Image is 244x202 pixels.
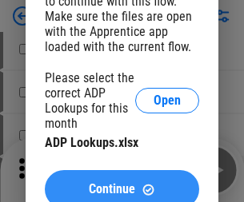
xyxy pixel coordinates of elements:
[154,94,181,107] span: Open
[142,183,155,196] img: Continue
[135,88,199,113] button: Open
[89,183,135,196] span: Continue
[45,70,135,131] div: Please select the correct ADP Lookups for this month
[45,135,199,150] div: ADP Lookups.xlsx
